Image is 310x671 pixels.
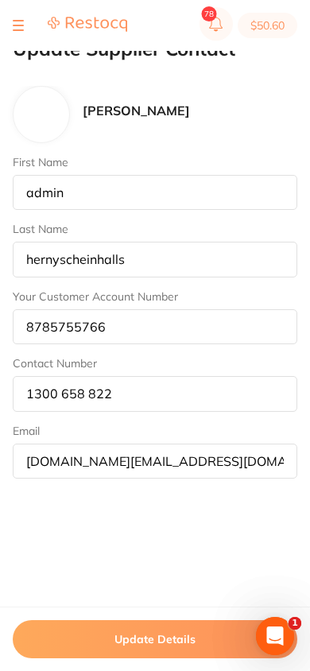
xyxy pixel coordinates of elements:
a: Restocq Logo [48,16,127,35]
iframe: Intercom live chat [256,617,294,655]
label: Last Name [13,223,297,235]
button: Update Details [13,620,297,658]
label: Email [13,425,297,437]
label: Your Customer Account Number [13,290,297,303]
label: Contact Number [13,357,297,370]
span: 1 [289,617,301,630]
label: First Name [13,156,297,169]
img: Restocq Logo [48,16,127,33]
h2: Update Supplier Contact [13,38,297,60]
button: $50.60 [238,13,297,38]
p: [PERSON_NAME] [83,103,190,118]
